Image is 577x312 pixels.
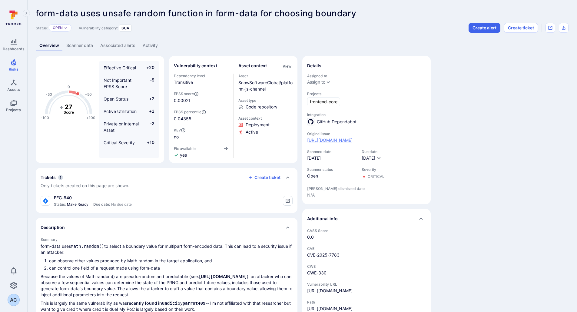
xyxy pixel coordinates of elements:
[59,103,64,110] tspan: +
[97,40,139,51] a: Associated alerts
[58,175,63,180] span: 1
[307,234,426,240] span: 0.0
[248,175,280,180] button: Create ticket
[310,99,337,105] span: frontend-core
[143,65,154,71] span: +20
[307,282,426,287] span: Vulnerability URL
[41,183,129,188] span: Only tickets created on this page are shown.
[41,243,293,255] p: form-data uses to select a boundary value for multipart form-encoded data. This can lead to a sec...
[53,25,63,30] button: Open
[362,167,384,172] span: Severity
[317,119,356,125] span: GitHub Dependabot
[143,96,154,102] span: +2
[307,216,338,222] h2: Additional info
[183,301,206,306] code: parrot409
[24,11,28,16] i: Expand navigation menu
[36,218,297,237] div: Collapse description
[64,110,74,115] text: Score
[174,110,228,115] span: EPSS percentile
[545,23,555,33] div: Open original issue
[174,134,228,140] span: no
[307,173,356,179] span: Open
[104,121,139,133] span: Private or Internal Asset
[307,63,321,69] h2: Details
[368,174,384,179] div: Critical
[307,252,340,257] a: CVE-2025-7783
[36,40,569,51] div: Vulnerability tabs
[307,306,353,311] a: [URL][DOMAIN_NAME]
[36,168,297,194] div: Collapse
[238,63,267,69] h2: Asset context
[41,274,293,298] p: Because the values of Math.random() are pseudo-random and predictable (see: ), an attacker who ca...
[143,77,154,90] span: -5
[139,40,161,51] a: Activity
[7,87,20,92] span: Assets
[559,23,569,33] div: Export as CSV
[49,265,293,271] li: can control one field of a request made using form-data
[54,195,132,201] div: FEC-840
[307,149,356,154] span: Scanned date
[362,149,381,154] span: Due date
[307,192,426,198] span: N/A
[246,129,258,135] span: Click to view evidence
[8,294,20,306] button: AC
[302,209,431,228] div: Collapse
[307,264,426,269] span: CWE
[49,258,293,264] li: can observe other values produced by Math.random in the target application, and
[104,78,131,89] span: Not Important EPSS Score
[281,64,293,68] button: View
[8,294,20,306] div: Arnaud Clerc
[307,131,426,136] span: Original issue
[162,301,177,306] code: undici
[65,103,72,110] tspan: 27
[174,146,196,151] span: Fix available
[362,155,381,161] button: [DATE]
[307,288,353,294] a: [URL][DOMAIN_NAME]
[119,25,132,32] div: SCA
[127,300,177,306] a: recently found inundici
[104,96,128,101] span: Open Status
[504,23,538,33] button: Create ticket
[71,244,104,249] code: Math.random()
[67,202,88,207] span: Make Ready
[183,300,206,306] a: parrot409
[238,116,293,121] span: Asset context
[79,26,118,30] span: Vulnerability category:
[174,98,191,104] span: 0.00021
[64,26,68,30] button: Expand dropdown
[36,8,356,18] span: form-data uses unsafe random function in form-data for choosing boundary
[307,186,426,191] span: [PERSON_NAME] dismissed date
[307,155,356,161] span: [DATE]
[174,79,228,85] span: Transitive
[307,97,340,106] a: frontend-core
[307,246,426,251] span: CVE
[307,112,426,117] span: Integration
[238,80,293,91] a: SnowSoftwareGlobal/platform-js-channel
[41,174,56,181] h2: Tickets
[307,228,426,233] span: CVSS Score
[3,47,25,51] span: Dashboards
[36,26,48,30] span: Status:
[143,108,154,115] span: +2
[362,155,375,161] span: [DATE]
[143,139,154,146] span: +10
[307,80,325,85] button: Assign to
[93,202,110,207] span: Due date:
[307,74,426,78] span: Assigned to
[326,80,331,85] button: Expand dropdown
[307,167,356,172] span: Scanner status
[143,121,154,133] span: -2
[104,109,137,114] span: Active Utilization
[238,98,293,103] span: Asset type
[86,115,95,120] text: +100
[36,168,297,213] section: tickets card
[104,140,135,145] span: Critical Severity
[54,202,66,207] span: Status:
[41,224,65,231] h2: Description
[111,202,132,207] span: No due date
[63,40,97,51] a: Scanner data
[180,152,187,158] span: yes
[85,92,92,97] text: +50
